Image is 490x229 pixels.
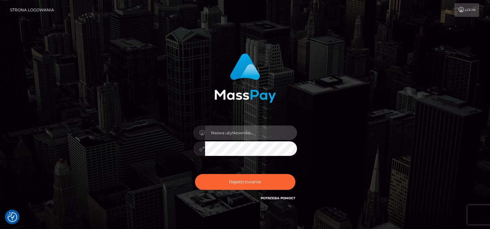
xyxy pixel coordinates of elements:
font: Login [465,8,475,12]
a: Login [454,3,479,17]
button: Preferencje dotyczące zgody [7,212,17,222]
button: Rejestrowanie [195,174,295,190]
img: Logowanie do usługi MassPay [214,53,276,103]
input: Nazwa użytkownika... [205,125,297,140]
a: Potrzeba Pomoc? [261,196,295,200]
a: Strona logowania [10,3,54,17]
img: Przycisk Wróć do zgody [7,212,17,222]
